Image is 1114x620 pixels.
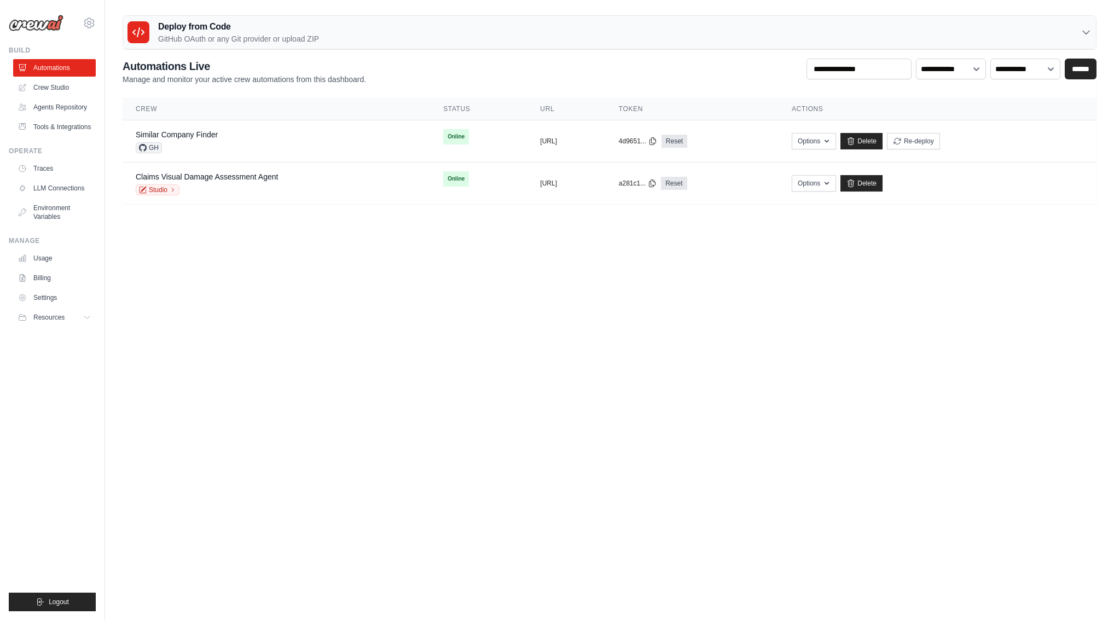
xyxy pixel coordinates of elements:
button: Re-deploy [887,133,940,149]
button: Logout [9,593,96,611]
button: a281c1... [619,179,657,188]
div: Manage [9,236,96,245]
button: 4d9651... [619,137,657,146]
h2: Automations Live [123,59,366,74]
a: Settings [13,289,96,306]
div: Build [9,46,96,55]
img: Logo [9,15,63,31]
a: Agents Repository [13,98,96,116]
iframe: Chat Widget [1059,567,1114,620]
a: Tools & Integrations [13,118,96,136]
span: Online [443,171,469,187]
a: Traces [13,160,96,177]
h3: Deploy from Code [158,20,319,33]
th: Status [430,98,527,120]
a: Delete [840,175,883,192]
a: Reset [661,177,687,190]
a: Automations [13,59,96,77]
a: LLM Connections [13,179,96,197]
span: GH [136,142,162,153]
a: Studio [136,184,179,195]
button: Options [792,175,836,192]
a: Claims Visual Damage Assessment Agent [136,172,278,181]
a: Reset [662,135,687,148]
th: Crew [123,98,430,120]
a: Billing [13,269,96,287]
p: GitHub OAuth or any Git provider or upload ZIP [158,33,319,44]
a: Delete [840,133,883,149]
a: Environment Variables [13,199,96,225]
span: Online [443,129,469,144]
div: Operate [9,147,96,155]
p: Manage and monitor your active crew automations from this dashboard. [123,74,366,85]
th: URL [527,98,605,120]
span: Logout [49,598,69,606]
a: Crew Studio [13,79,96,96]
button: Resources [13,309,96,326]
button: Options [792,133,836,149]
th: Token [606,98,779,120]
a: Similar Company Finder [136,130,218,139]
span: Resources [33,313,65,322]
a: Usage [13,250,96,267]
th: Actions [779,98,1096,120]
